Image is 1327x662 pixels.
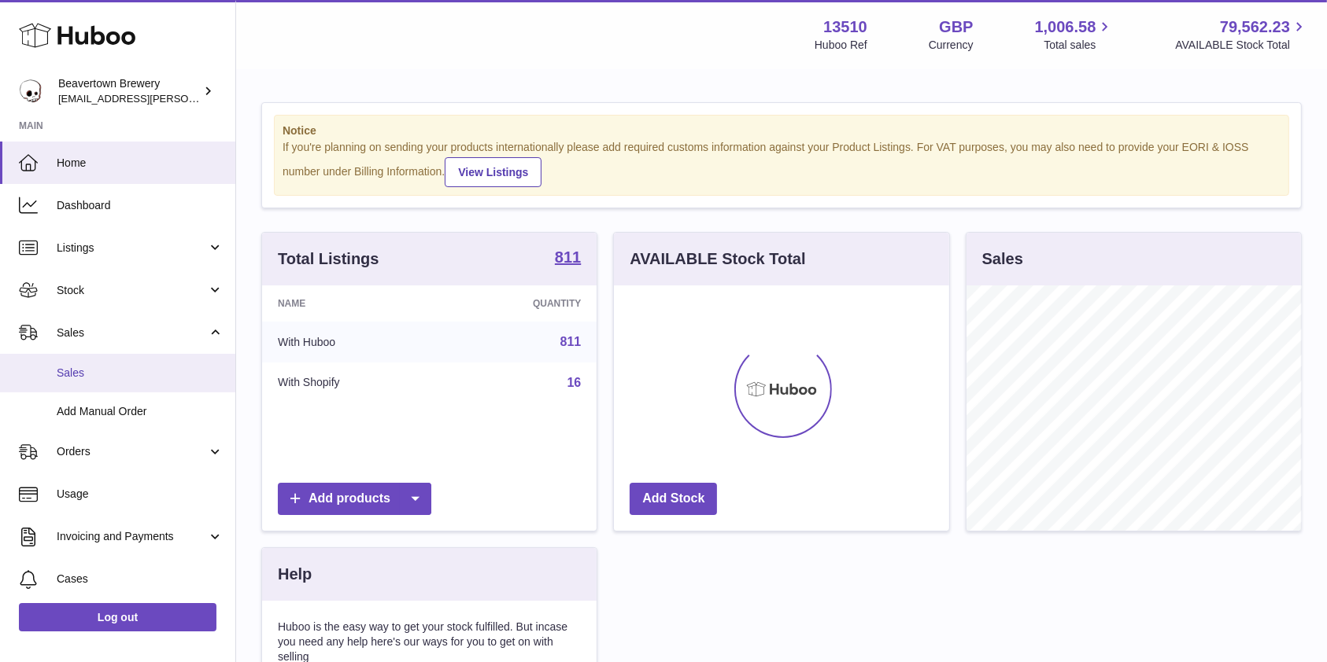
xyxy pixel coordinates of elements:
[555,249,581,265] strong: 811
[57,487,224,502] span: Usage
[57,366,224,381] span: Sales
[555,249,581,268] a: 811
[57,198,224,213] span: Dashboard
[278,248,379,270] h3: Total Listings
[58,92,316,105] span: [EMAIL_ADDRESS][PERSON_NAME][DOMAIN_NAME]
[283,123,1281,138] strong: Notice
[630,248,805,270] h3: AVAILABLE Stock Total
[57,572,224,587] span: Cases
[262,362,442,403] td: With Shopify
[57,325,207,340] span: Sales
[19,79,43,103] img: kit.lowe@beavertownbrewery.co.uk
[278,564,312,585] h3: Help
[815,38,867,53] div: Huboo Ref
[58,76,200,106] div: Beavertown Brewery
[57,444,207,459] span: Orders
[1175,38,1308,53] span: AVAILABLE Stock Total
[262,322,442,362] td: With Huboo
[982,248,1023,270] h3: Sales
[1035,17,1096,38] span: 1,006.58
[1044,38,1114,53] span: Total sales
[57,241,207,256] span: Listings
[929,38,974,53] div: Currency
[57,283,207,298] span: Stock
[262,285,442,322] th: Name
[283,140,1281,187] div: If you're planning on sending your products internationally please add required customs informati...
[1175,17,1308,53] a: 79,562.23 AVAILABLE Stock Total
[442,285,597,322] th: Quantity
[445,157,542,187] a: View Listings
[567,376,582,389] a: 16
[19,603,216,631] a: Log out
[278,483,431,515] a: Add products
[57,156,224,171] span: Home
[1035,17,1114,53] a: 1,006.58 Total sales
[939,17,973,38] strong: GBP
[560,335,582,348] a: 811
[630,483,717,515] a: Add Stock
[57,529,207,544] span: Invoicing and Payments
[1220,17,1290,38] span: 79,562.23
[57,404,224,419] span: Add Manual Order
[823,17,867,38] strong: 13510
